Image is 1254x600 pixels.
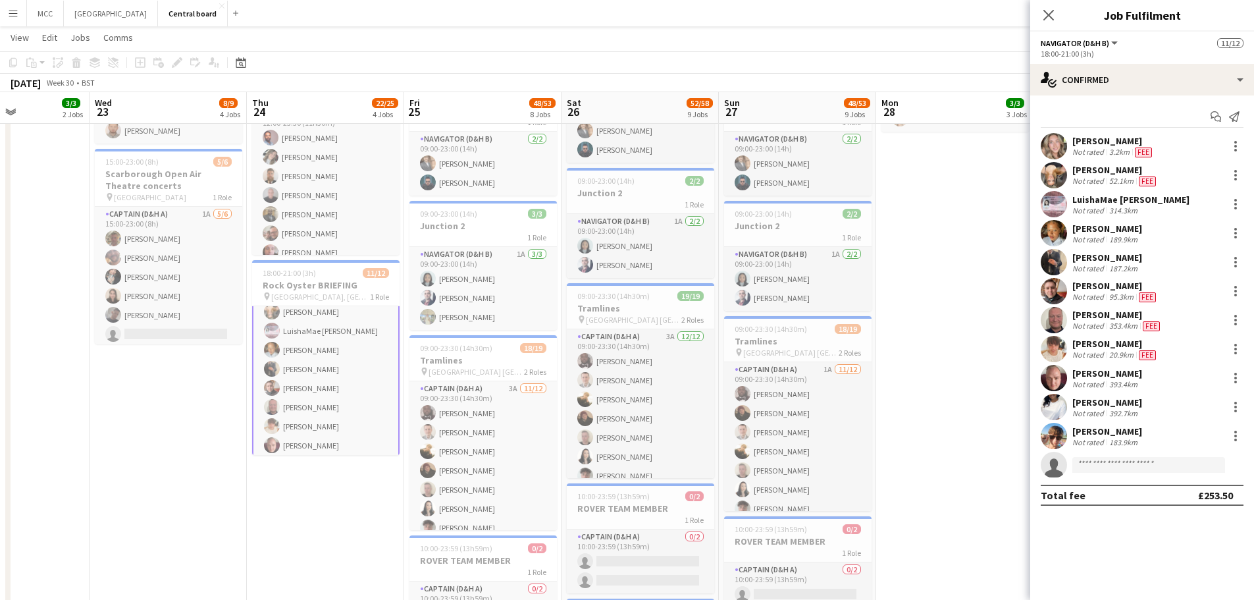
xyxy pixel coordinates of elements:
div: 392.7km [1107,408,1140,418]
span: 26 [565,104,581,119]
span: 0/2 [685,491,704,501]
app-job-card: 09:00-23:00 (14h)2/2Junction 21 RoleNavigator (D&H B)1A2/209:00-23:00 (14h)[PERSON_NAME][PERSON_N... [567,168,714,278]
div: Crew has different fees then in role [1136,350,1159,360]
span: 09:00-23:30 (14h30m) [735,324,807,334]
app-job-card: 09:00-23:30 (14h30m)19/19Tramlines [GEOGRAPHIC_DATA] [GEOGRAPHIC_DATA]2 RolesCaptain (D&H A)3A12/... [567,283,714,478]
div: [PERSON_NAME] [1072,164,1159,176]
a: View [5,29,34,46]
div: 183.9km [1107,437,1140,447]
div: 189.9km [1107,234,1140,244]
app-card-role: Captain (D&H A)1A5/615:00-23:00 (8h)[PERSON_NAME][PERSON_NAME][PERSON_NAME][PERSON_NAME][PERSON_N... [95,207,242,347]
div: 4 Jobs [220,109,240,119]
h3: Junction 2 [724,220,872,232]
h3: Job Fulfilment [1030,7,1254,24]
h3: ROVER TEAM MEMBER [724,535,872,547]
div: Total fee [1041,489,1085,502]
span: 10:00-23:59 (13h59m) [420,543,492,553]
div: Not rated [1072,350,1107,360]
app-job-card: 09:00-23:30 (14h30m)18/19Tramlines [GEOGRAPHIC_DATA] [GEOGRAPHIC_DATA]2 RolesCaptain (D&H A)3A11/... [409,335,557,530]
a: Edit [37,29,63,46]
span: Fee [1139,350,1156,360]
app-job-card: 12:00-23:30 (11h30m)8/10Truck Festival Hill Farm Steventon1 RoleCaptain (D&H A)3A8/1012:00-23:30 ... [252,60,400,255]
div: Crew has different fees then in role [1132,147,1155,157]
div: Crew has different fees then in role [1140,321,1163,331]
span: 2/2 [685,176,704,186]
app-job-card: 09:00-23:00 (14h)2/2Game Fair Warwick1 RoleNavigator (D&H B)2/209:00-23:00 (14h)[PERSON_NAME][PER... [724,86,872,196]
span: Comms [103,32,133,43]
app-job-card: 09:00-23:00 (14h)3/3Junction 21 RoleNavigator (D&H B)1A3/309:00-23:00 (14h)[PERSON_NAME][PERSON_N... [409,201,557,330]
span: Jobs [70,32,90,43]
div: 18:00-21:00 (3h) [1041,49,1243,59]
h3: Tramlines [567,302,714,314]
app-card-role: Navigator (D&H B)1A2/209:00-23:00 (14h)[PERSON_NAME][PERSON_NAME] [724,247,872,311]
span: Fee [1135,148,1152,157]
span: 25 [407,104,420,119]
div: 09:00-23:00 (14h)2/2Game Fair Warwick1 RoleNavigator (D&H B)2/209:00-23:00 (14h)[PERSON_NAME][PER... [409,86,557,196]
span: 48/53 [529,98,556,108]
div: 15:00-23:00 (8h)5/6Scarborough Open Air Theatre concerts [GEOGRAPHIC_DATA]1 RoleCaptain (D&H A)1A... [95,149,242,344]
div: 20.9km [1107,350,1136,360]
span: Sat [567,97,581,109]
span: Fee [1139,177,1156,186]
app-card-role: Navigator (D&H B)2/209:00-23:00 (14h)[PERSON_NAME][PERSON_NAME] [567,99,714,163]
div: Crew has different fees then in role [1136,176,1159,186]
div: Not rated [1072,234,1107,244]
span: 2/2 [843,209,861,219]
div: Confirmed [1030,64,1254,95]
span: 10:00-23:59 (13h59m) [735,524,807,534]
div: Not rated [1072,263,1107,273]
span: Fri [409,97,420,109]
app-job-card: 18:00-21:00 (3h)11/12Rock Oyster BRIEFING [GEOGRAPHIC_DATA], [GEOGRAPHIC_DATA]1 RoleNavigator (D&... [252,260,400,455]
span: Navigator (D&H B) [1041,38,1109,48]
app-card-role: Navigator (D&H B)1A3/309:00-23:00 (14h)[PERSON_NAME][PERSON_NAME][PERSON_NAME] [409,247,557,330]
a: Comms [98,29,138,46]
app-card-role: Captain (D&H A)3A12/1209:00-23:30 (14h30m)[PERSON_NAME][PERSON_NAME][PERSON_NAME][PERSON_NAME][PE... [567,329,714,584]
span: 0/2 [528,543,546,553]
span: [GEOGRAPHIC_DATA], [GEOGRAPHIC_DATA] [271,292,370,302]
app-job-card: 09:00-23:30 (14h30m)18/19Tramlines [GEOGRAPHIC_DATA] [GEOGRAPHIC_DATA]2 RolesCaptain (D&H A)1A11/... [724,316,872,511]
span: 10:00-23:59 (13h59m) [577,491,650,501]
div: 3.2km [1107,147,1132,157]
app-card-role: Navigator (D&H B)1A11/1218:00-21:00 (3h)[PERSON_NAME][PERSON_NAME]LuishaMae [PERSON_NAME][PERSON_... [252,259,400,517]
a: Jobs [65,29,95,46]
span: 8/9 [219,98,238,108]
app-job-card: 09:00-23:00 (14h)2/2Junction 21 RoleNavigator (D&H B)1A2/209:00-23:00 (14h)[PERSON_NAME][PERSON_N... [724,201,872,311]
span: 09:00-23:00 (14h) [735,209,792,219]
span: 09:00-23:00 (14h) [420,209,477,219]
span: 27 [722,104,740,119]
app-card-role: Captain (D&H A)3A8/1012:00-23:30 (11h30m)[PERSON_NAME][PERSON_NAME][PERSON_NAME][PERSON_NAME][PER... [252,106,400,323]
span: 1 Role [527,232,546,242]
span: 1 Role [213,192,232,202]
div: Not rated [1072,147,1107,157]
app-card-role: Navigator (D&H B)2/209:00-23:00 (14h)[PERSON_NAME][PERSON_NAME] [409,132,557,196]
span: [GEOGRAPHIC_DATA] [GEOGRAPHIC_DATA] [429,367,524,377]
app-card-role: Navigator (D&H B)2/209:00-23:00 (14h)[PERSON_NAME][PERSON_NAME] [724,132,872,196]
span: 3/3 [528,209,546,219]
span: 3/3 [62,98,80,108]
div: Not rated [1072,408,1107,418]
div: 8 Jobs [530,109,555,119]
span: 15:00-23:00 (8h) [105,157,159,167]
button: MCC [27,1,64,26]
div: [PERSON_NAME] [1072,280,1159,292]
span: [GEOGRAPHIC_DATA] [GEOGRAPHIC_DATA] [743,348,839,358]
div: [PERSON_NAME] [1072,368,1142,379]
h3: Junction 2 [409,220,557,232]
app-job-card: 10:00-23:59 (13h59m)0/2ROVER TEAM MEMBER1 RoleCaptain (D&H A)0/210:00-23:59 (13h59m) [567,483,714,593]
h3: ROVER TEAM MEMBER [409,555,557,566]
span: 2 Roles [681,315,704,325]
div: 393.4km [1107,379,1140,389]
span: 1 Role [685,200,704,209]
span: 1 Role [842,232,861,242]
span: 52/58 [687,98,713,108]
div: 9 Jobs [845,109,870,119]
span: Wed [95,97,112,109]
span: 48/53 [844,98,870,108]
span: 5/6 [213,157,232,167]
h3: Scarborough Open Air Theatre concerts [95,168,242,192]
